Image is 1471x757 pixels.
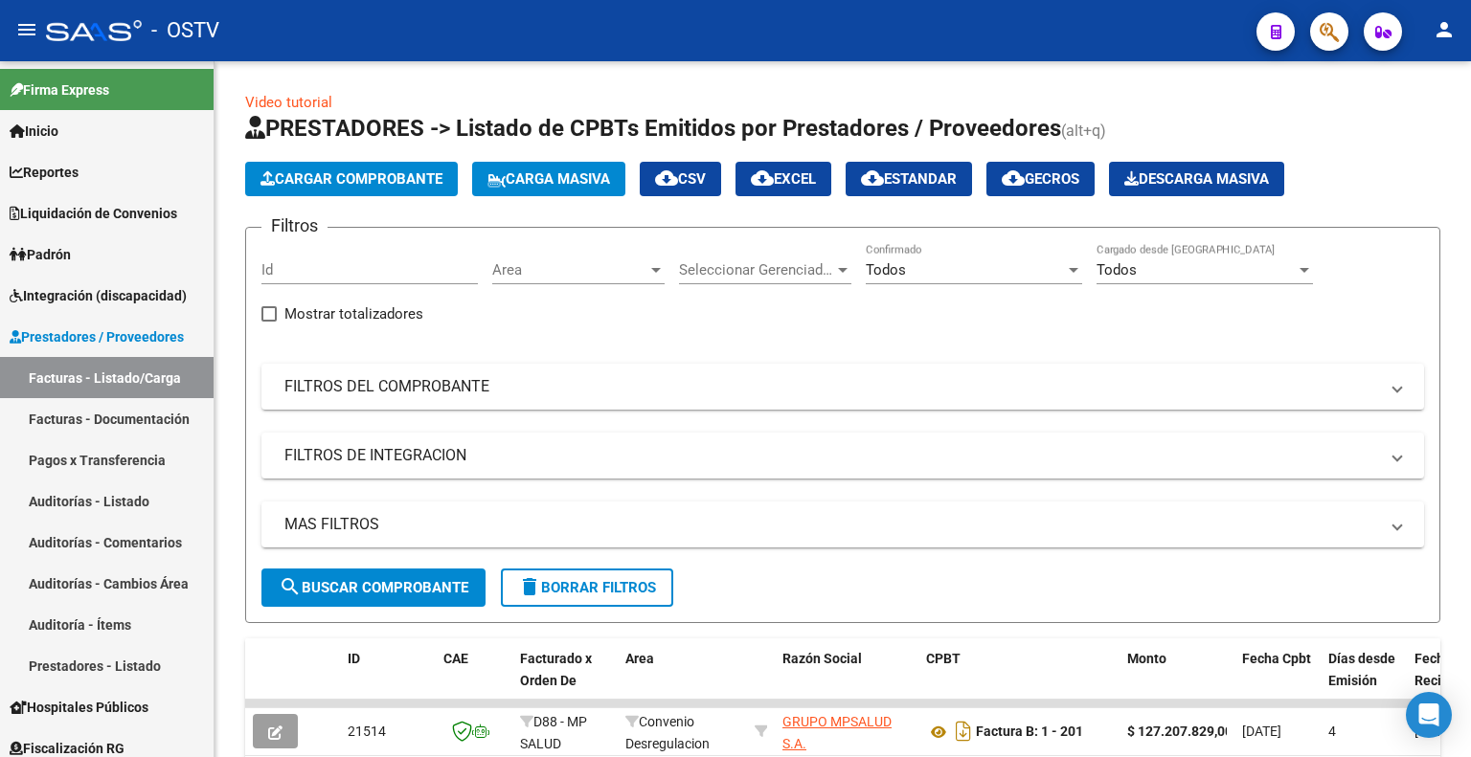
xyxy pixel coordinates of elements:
[245,115,1061,142] span: PRESTADORES -> Listado de CPBTs Emitidos por Prestadores / Proveedores
[1406,692,1452,738] div: Open Intercom Messenger
[284,302,423,325] span: Mostrar totalizadores
[1433,18,1456,41] mat-icon: person
[10,244,71,265] span: Padrón
[10,285,187,306] span: Integración (discapacidad)
[520,714,587,751] span: D88 - MP SALUD
[1242,724,1281,739] span: [DATE]
[861,167,884,189] mat-icon: cloud_download
[518,579,656,596] span: Borrar Filtros
[261,364,1424,410] mat-expansion-panel-header: FILTROS DEL COMPROBANTE
[976,724,1083,740] strong: Factura B: 1 - 201
[1234,638,1321,723] datatable-header-cell: Fecha Cpbt
[782,651,862,666] span: Razón Social
[10,79,109,100] span: Firma Express
[284,445,1378,466] mat-panel-title: FILTROS DE INTEGRACION
[782,711,911,751] div: 33717297879
[1061,122,1106,140] span: (alt+q)
[10,697,148,718] span: Hospitales Públicos
[735,162,831,196] button: EXCEL
[1002,167,1025,189] mat-icon: cloud_download
[348,651,360,666] span: ID
[986,162,1095,196] button: Gecros
[926,651,961,666] span: CPBT
[1109,162,1284,196] button: Descarga Masiva
[501,568,673,607] button: Borrar Filtros
[640,162,721,196] button: CSV
[487,170,610,188] span: Carga Masiva
[625,651,654,666] span: Area
[512,638,618,723] datatable-header-cell: Facturado x Orden De
[518,575,541,598] mat-icon: delete
[782,714,892,751] span: GRUPO MPSALUD S.A.
[846,162,972,196] button: Estandar
[1242,651,1311,666] span: Fecha Cpbt
[284,376,1378,397] mat-panel-title: FILTROS DEL COMPROBANTE
[1002,170,1079,188] span: Gecros
[279,579,468,596] span: Buscar Comprobante
[618,638,747,723] datatable-header-cell: Area
[279,575,302,598] mat-icon: search
[1120,638,1234,723] datatable-header-cell: Monto
[10,203,177,224] span: Liquidación de Convenios
[1414,651,1468,688] span: Fecha Recibido
[866,261,906,278] span: Todos
[918,638,1120,723] datatable-header-cell: CPBT
[679,261,834,278] span: Seleccionar Gerenciador
[340,638,436,723] datatable-header-cell: ID
[625,714,710,751] span: Convenio Desregulacion
[261,501,1424,547] mat-expansion-panel-header: MAS FILTROS
[492,261,647,278] span: Area
[775,638,918,723] datatable-header-cell: Razón Social
[260,170,442,188] span: Cargar Comprobante
[751,167,774,189] mat-icon: cloud_download
[10,162,79,183] span: Reportes
[443,651,468,666] span: CAE
[655,167,678,189] mat-icon: cloud_download
[1124,170,1269,188] span: Descarga Masiva
[1328,651,1395,688] span: Días desde Emisión
[1127,724,1233,739] strong: $ 127.207.829,00
[15,18,38,41] mat-icon: menu
[951,716,976,746] i: Descargar documento
[10,121,58,142] span: Inicio
[261,433,1424,479] mat-expansion-panel-header: FILTROS DE INTEGRACION
[348,724,386,739] span: 21514
[436,638,512,723] datatable-header-cell: CAE
[284,514,1378,535] mat-panel-title: MAS FILTROS
[655,170,706,188] span: CSV
[520,651,592,688] span: Facturado x Orden De
[861,170,957,188] span: Estandar
[245,162,458,196] button: Cargar Comprobante
[1127,651,1166,666] span: Monto
[261,568,486,607] button: Buscar Comprobante
[10,326,184,347] span: Prestadores / Proveedores
[151,10,219,52] span: - OSTV
[751,170,816,188] span: EXCEL
[1097,261,1137,278] span: Todos
[1109,162,1284,196] app-download-masive: Descarga masiva de comprobantes (adjuntos)
[472,162,625,196] button: Carga Masiva
[1321,638,1407,723] datatable-header-cell: Días desde Emisión
[245,94,332,111] a: Video tutorial
[261,212,328,239] h3: Filtros
[1328,724,1336,739] span: 4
